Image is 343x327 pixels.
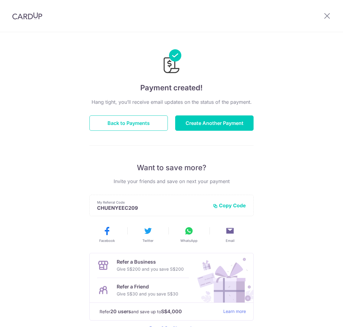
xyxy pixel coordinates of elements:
p: My Referral Code [97,200,208,205]
p: Hang tight, you’ll receive email updates on the status of the payment. [89,98,254,106]
span: Email [226,238,235,243]
p: Refer and save up to [100,308,218,315]
p: Give S$30 and you save S$30 [117,290,178,298]
p: Give S$200 and you save S$200 [117,265,184,273]
button: WhatsApp [171,226,207,243]
p: Invite your friends and save on next your payment [89,178,254,185]
p: Refer a Friend [117,283,178,290]
span: Twitter [142,238,153,243]
p: CHUENYEEC209 [97,205,208,211]
img: CardUp [12,12,42,20]
button: Back to Payments [89,115,168,131]
button: Email [212,226,248,243]
span: Facebook [99,238,115,243]
p: Refer a Business [117,258,184,265]
strong: S$4,000 [161,308,182,315]
button: Twitter [130,226,166,243]
button: Facebook [89,226,125,243]
strong: 20 users [110,308,131,315]
button: Create Another Payment [175,115,254,131]
img: Payments [162,49,181,75]
iframe: Opens a widget where you can find more information [303,309,337,324]
button: Copy Code [213,202,246,209]
span: WhatsApp [180,238,198,243]
p: Want to save more? [89,163,254,173]
img: Refer [191,253,253,303]
a: Learn more [223,308,246,315]
h4: Payment created! [89,82,254,93]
